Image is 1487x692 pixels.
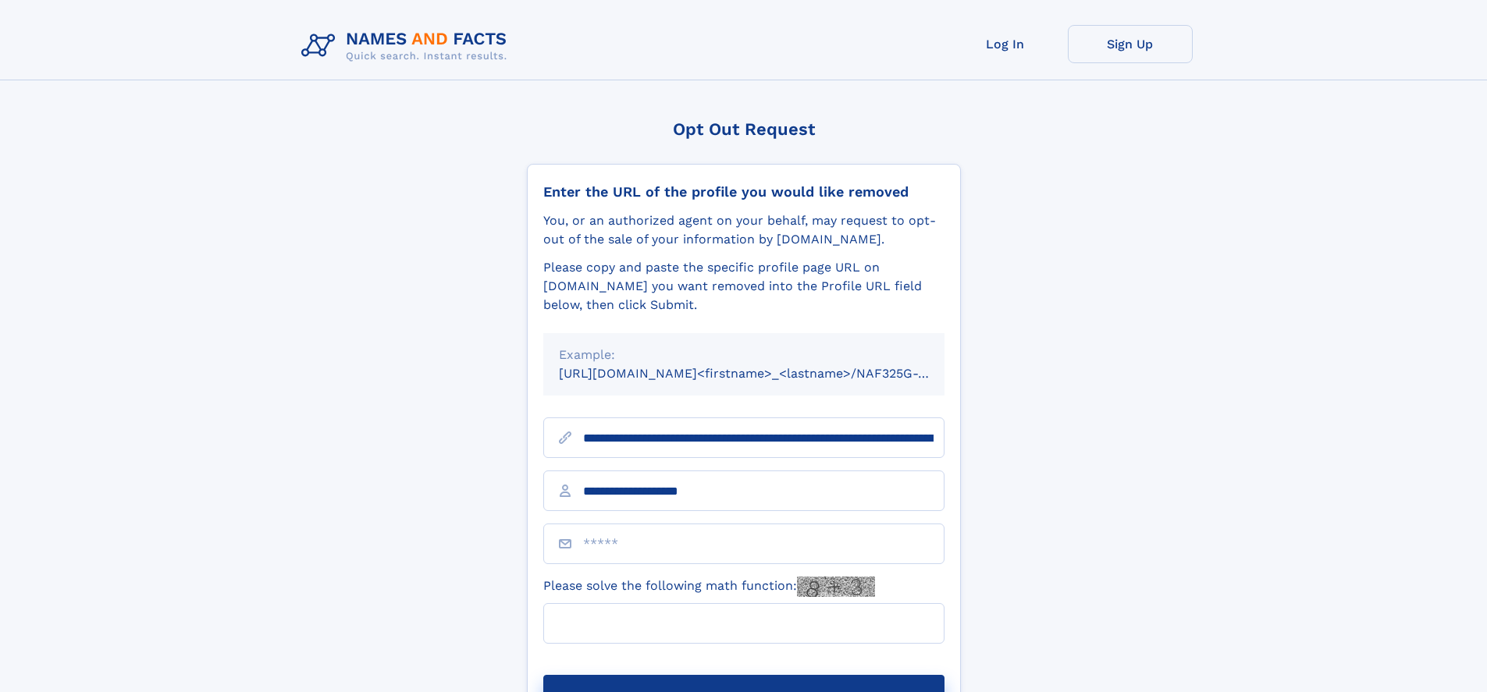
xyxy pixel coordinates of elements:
[943,25,1068,63] a: Log In
[559,346,929,364] div: Example:
[295,25,520,67] img: Logo Names and Facts
[543,258,944,314] div: Please copy and paste the specific profile page URL on [DOMAIN_NAME] you want removed into the Pr...
[543,577,875,597] label: Please solve the following math function:
[1068,25,1193,63] a: Sign Up
[559,366,974,381] small: [URL][DOMAIN_NAME]<firstname>_<lastname>/NAF325G-xxxxxxxx
[543,211,944,249] div: You, or an authorized agent on your behalf, may request to opt-out of the sale of your informatio...
[543,183,944,201] div: Enter the URL of the profile you would like removed
[527,119,961,139] div: Opt Out Request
